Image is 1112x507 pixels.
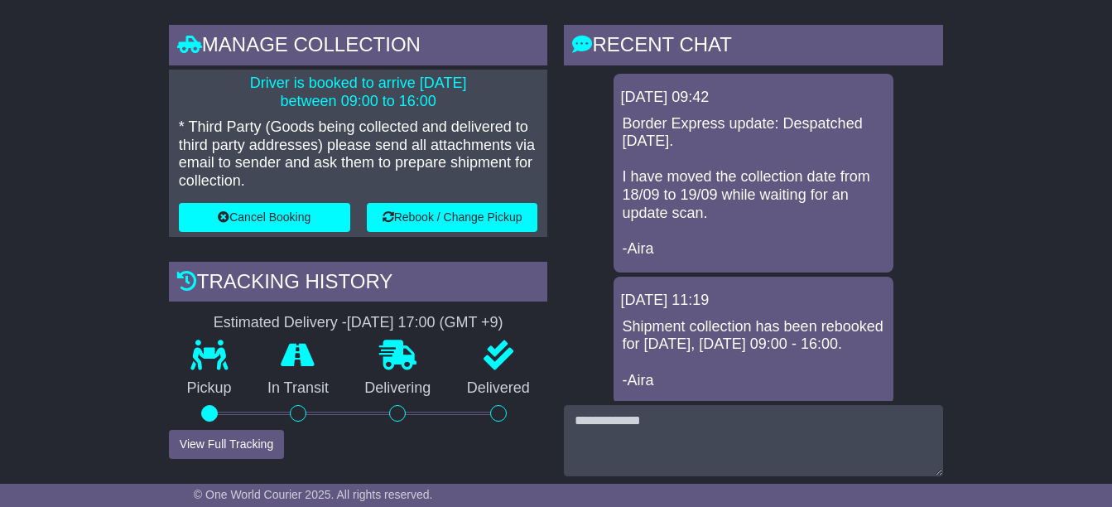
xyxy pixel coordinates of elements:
[169,25,548,70] div: Manage collection
[169,314,548,332] div: Estimated Delivery -
[620,292,887,310] div: [DATE] 11:19
[179,118,538,190] p: * Third Party (Goods being collected and delivered to third party addresses) please send all atta...
[194,488,433,501] span: © One World Courier 2025. All rights reserved.
[620,89,887,107] div: [DATE] 09:42
[449,379,547,398] p: Delivered
[622,115,885,258] p: Border Express update: Despatched [DATE]. I have moved the collection date from 18/09 to 19/09 wh...
[564,25,943,70] div: RECENT CHAT
[169,262,548,307] div: Tracking history
[249,379,346,398] p: In Transit
[347,314,503,332] div: [DATE] 17:00 (GMT +9)
[179,203,350,232] button: Cancel Booking
[179,75,538,110] p: Driver is booked to arrive [DATE] between 09:00 to 16:00
[367,203,538,232] button: Rebook / Change Pickup
[347,379,449,398] p: Delivering
[622,318,885,389] p: Shipment collection has been rebooked for [DATE], [DATE] 09:00 - 16:00. -Aira
[169,379,249,398] p: Pickup
[169,430,284,459] button: View Full Tracking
